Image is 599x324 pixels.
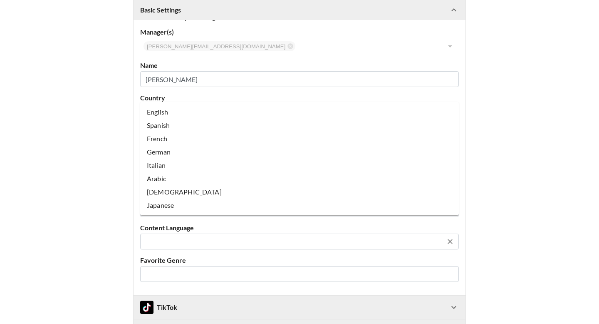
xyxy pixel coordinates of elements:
[140,301,177,314] div: TikTok
[140,256,459,264] label: Favorite Genre
[134,296,465,319] div: TikTokTikTok
[140,6,181,14] strong: Basic Settings
[140,199,459,212] li: Japanese
[140,119,459,132] li: Spanish
[140,132,459,145] li: French
[140,301,153,314] img: TikTok
[140,28,459,36] label: Manager(s)
[444,236,456,247] button: Clear
[140,61,459,70] label: Name
[140,94,459,102] label: Country
[140,145,459,159] li: German
[140,159,459,172] li: Italian
[140,172,459,185] li: Arabic
[140,224,459,232] label: Content Language
[140,105,459,119] li: English
[140,185,459,199] li: [DEMOGRAPHIC_DATA]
